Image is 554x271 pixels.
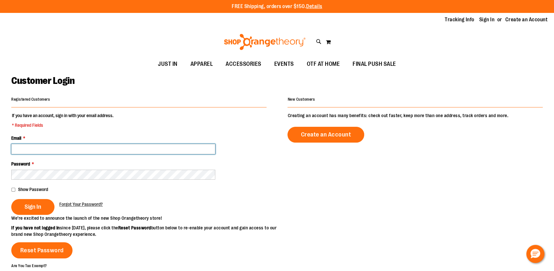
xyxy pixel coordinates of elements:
[226,57,261,71] span: ACCESSORIES
[20,247,64,254] span: Reset Password
[11,242,73,258] a: Reset Password
[306,4,322,9] a: Details
[11,112,114,128] legend: If you have an account, sign in with your email address.
[12,122,113,128] span: * Required Fields
[287,112,543,119] p: Creating an account has many benefits: check out faster, keep more than one address, track orders...
[184,57,219,72] a: APPAREL
[307,57,340,71] span: OTF AT HOME
[287,127,364,143] a: Create an Account
[219,57,268,72] a: ACCESSORIES
[59,202,103,207] span: Forgot Your Password?
[11,75,74,86] span: Customer Login
[11,161,30,166] span: Password
[151,57,184,72] a: JUST IN
[11,97,50,102] strong: Registered Customers
[11,199,54,215] button: Sign In
[11,225,60,230] strong: If you have not logged in
[505,16,548,23] a: Create an Account
[11,135,21,141] span: Email
[274,57,294,71] span: EVENTS
[18,187,48,192] span: Show Password
[479,16,495,23] a: Sign In
[287,97,315,102] strong: New Customers
[190,57,213,71] span: APPAREL
[11,264,47,268] strong: Are You Tax Exempt?
[59,201,103,207] a: Forgot Your Password?
[268,57,300,72] a: EVENTS
[445,16,474,23] a: Tracking Info
[353,57,396,71] span: FINAL PUSH SALE
[11,215,277,221] p: We’re excited to announce the launch of the new Shop Orangetheory store!
[118,225,151,230] strong: Reset Password
[24,203,41,210] span: Sign In
[301,131,351,138] span: Create an Account
[158,57,178,71] span: JUST IN
[232,3,322,10] p: FREE Shipping, orders over $150.
[526,245,544,263] button: Hello, have a question? Let’s chat.
[346,57,403,72] a: FINAL PUSH SALE
[11,225,277,237] p: since [DATE], please click the button below to re-enable your account and gain access to our bran...
[300,57,346,72] a: OTF AT HOME
[223,34,306,50] img: Shop Orangetheory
